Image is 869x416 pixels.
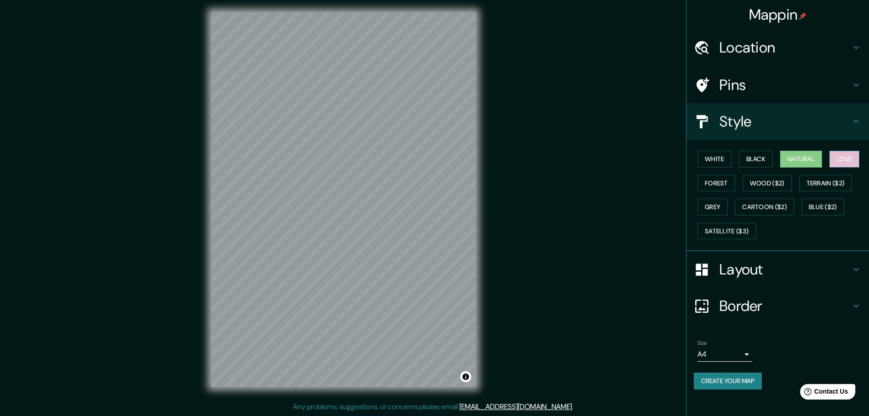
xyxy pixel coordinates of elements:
[687,288,869,324] div: Border
[743,175,792,192] button: Wood ($2)
[801,199,844,216] button: Blue ($2)
[293,401,573,412] p: Any problems, suggestions, or concerns please email .
[687,251,869,288] div: Layout
[829,151,859,168] button: Love
[697,199,728,216] button: Grey
[575,401,577,412] div: .
[749,5,807,24] h4: Mappin
[780,151,822,168] button: Natural
[573,401,575,412] div: .
[697,223,756,240] button: Satellite ($3)
[788,380,859,406] iframe: Help widget launcher
[687,67,869,103] div: Pins
[719,260,851,279] h4: Layout
[735,199,794,216] button: Cartoon ($2)
[211,12,476,387] canvas: Map
[719,112,851,131] h4: Style
[697,175,735,192] button: Forest
[697,347,752,362] div: A4
[694,373,762,390] button: Create your map
[687,103,869,140] div: Style
[739,151,773,168] button: Black
[799,12,807,20] img: pin-icon.png
[799,175,852,192] button: Terrain ($2)
[459,402,572,411] a: [EMAIL_ADDRESS][DOMAIN_NAME]
[687,29,869,66] div: Location
[460,371,471,382] button: Toggle attribution
[697,339,707,347] label: Size
[719,76,851,94] h4: Pins
[697,151,732,168] button: White
[719,38,851,57] h4: Location
[719,297,851,315] h4: Border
